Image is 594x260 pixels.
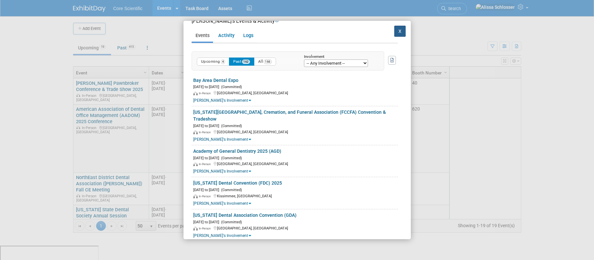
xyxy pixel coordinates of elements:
button: X [394,26,406,37]
span: (Committed) [219,188,242,192]
span: In-Person [199,227,213,230]
img: In-Person Event [193,227,198,230]
a: [US_STATE][GEOGRAPHIC_DATA], Cremation, and Funeral Association (FCCFA) Convention & Tradeshow [193,110,386,122]
img: In-Person Event [193,162,198,166]
div: [DATE] to [DATE] [193,219,398,225]
a: [US_STATE] Dental Association Convention (GDA) [193,213,297,218]
div: Involvement [304,55,374,59]
a: Events [192,30,213,42]
img: In-Person Event [193,92,198,96]
a: [PERSON_NAME]'s Involvement [193,137,251,142]
span: (Committed) [219,124,242,128]
div: [GEOGRAPHIC_DATA], [GEOGRAPHIC_DATA] [193,161,398,167]
span: 162 [242,59,250,64]
span: In-Person [199,92,213,95]
span: In-Person [199,162,213,166]
div: Kissimmee, [GEOGRAPHIC_DATA] [193,193,398,199]
span: (Committed) [219,156,242,160]
div: [GEOGRAPHIC_DATA], [GEOGRAPHIC_DATA] [193,129,398,135]
a: [PERSON_NAME]'s Involvement [193,169,251,174]
span: In-Person [199,195,213,198]
div: [GEOGRAPHIC_DATA], [GEOGRAPHIC_DATA] [193,90,398,96]
div: [GEOGRAPHIC_DATA], [GEOGRAPHIC_DATA] [193,225,398,231]
a: [PERSON_NAME]'s Involvement [193,233,251,238]
a: [PERSON_NAME]'s Involvement [193,201,251,206]
a: Bay Area Dental Expo [193,78,238,83]
a: [US_STATE] Dental Convention (FDC) 2025 [193,180,282,186]
div: [PERSON_NAME]'s Events & Activity [192,17,398,25]
button: Upcoming4 [197,58,230,66]
span: (Committed) [219,220,242,224]
span: 166 [264,59,272,64]
span: In-Person [199,131,213,134]
a: Activity [214,30,238,42]
img: In-Person Event [193,130,198,134]
div: [DATE] to [DATE] [193,123,398,129]
div: [DATE] to [DATE] [193,84,398,90]
a: Logs [239,30,257,42]
img: In-Person Event [193,194,198,198]
a: Academy of General Dentistry 2025 (AGD) [193,149,281,154]
button: Past162 [229,58,254,66]
div: [DATE] to [DATE] [193,155,398,161]
a: [PERSON_NAME]'s Involvement [193,98,251,103]
span: (Committed) [219,85,242,89]
button: All166 [254,58,276,66]
div: [DATE] to [DATE] [193,187,398,193]
span: 4 [221,59,225,64]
